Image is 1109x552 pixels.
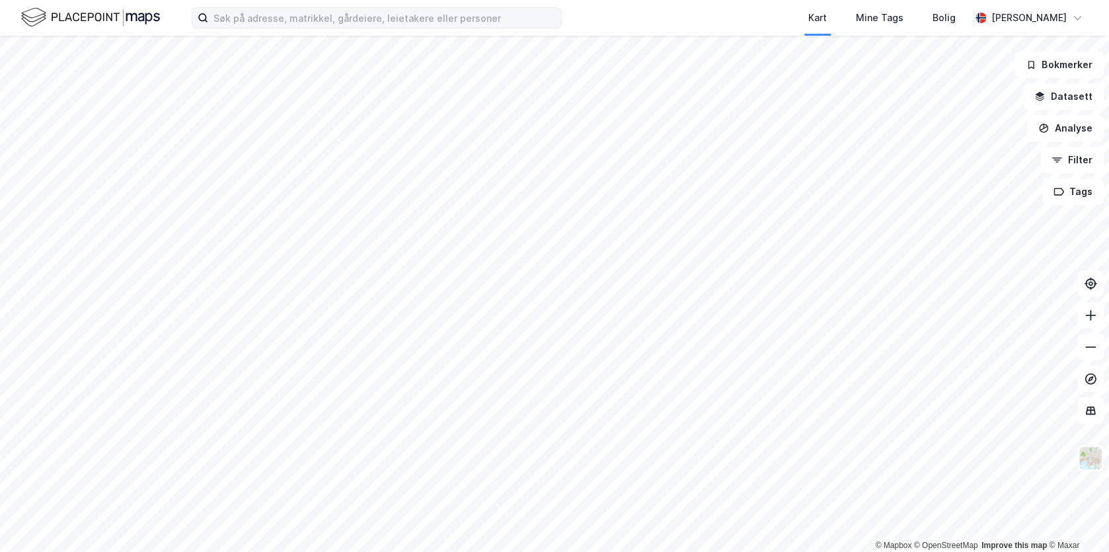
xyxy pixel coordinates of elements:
img: Z [1078,446,1103,471]
button: Filter [1040,147,1104,173]
a: OpenStreetMap [914,541,978,550]
img: logo.f888ab2527a4732fd821a326f86c7f29.svg [21,6,160,29]
a: Improve this map [981,541,1047,550]
a: Mapbox [875,541,911,550]
div: Mine Tags [856,10,903,26]
button: Tags [1042,178,1104,205]
div: Kontrollprogram for chat [1043,489,1109,552]
div: Bolig [933,10,956,26]
input: Søk på adresse, matrikkel, gårdeiere, leietakere eller personer [208,8,561,28]
div: Kart [808,10,827,26]
button: Bokmerker [1014,52,1104,78]
button: Datasett [1023,83,1104,110]
button: Analyse [1027,115,1104,141]
div: [PERSON_NAME] [991,10,1067,26]
iframe: Chat Widget [1043,489,1109,552]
